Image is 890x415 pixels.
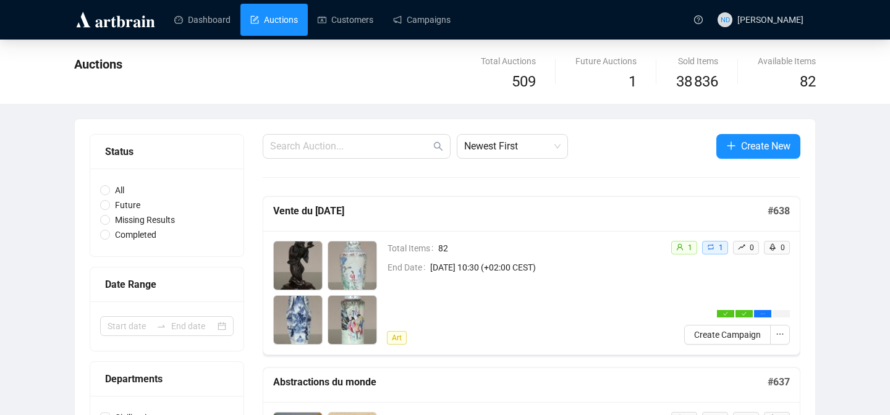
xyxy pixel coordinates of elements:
[110,198,145,212] span: Future
[156,321,166,331] span: to
[274,296,322,344] img: 3_1.jpg
[481,54,536,68] div: Total Auctions
[270,139,431,154] input: Search Auction...
[393,4,451,36] a: Campaigns
[171,319,215,333] input: End date
[110,228,161,241] span: Completed
[760,311,765,316] span: ellipsis
[74,10,157,30] img: logo
[388,241,438,255] span: Total Items
[716,134,800,159] button: Create New
[328,241,376,290] img: 2_1.jpg
[726,141,736,151] span: plus
[688,243,692,252] span: 1
[676,243,684,251] span: user
[387,331,407,345] span: Art
[629,73,637,90] span: 1
[776,330,784,338] span: ellipsis
[388,261,430,274] span: End Date
[273,204,768,219] h5: Vente du [DATE]
[263,196,800,355] a: Vente du [DATE]#638Total Items82End Date[DATE] 10:30 (+02:00 CEST)Artuser1retweet1rise0rocket0
[108,319,151,333] input: Start date
[676,70,718,94] span: 38 836
[273,375,768,390] h5: Abstractions du monde
[742,311,747,316] span: check
[105,277,229,292] div: Date Range
[769,243,776,251] span: rocket
[74,57,122,72] span: Auctions
[575,54,637,68] div: Future Auctions
[781,243,785,252] span: 0
[274,241,322,290] img: 1_1.jpg
[250,4,298,36] a: Auctions
[768,204,790,219] h5: # 638
[174,4,231,36] a: Dashboard
[723,311,728,316] span: check
[694,328,761,342] span: Create Campaign
[758,54,816,68] div: Available Items
[720,14,729,25] span: ND
[676,54,718,68] div: Sold Items
[800,73,816,90] span: 82
[328,296,376,344] img: 4_1.jpg
[318,4,373,36] a: Customers
[156,321,166,331] span: swap-right
[707,243,714,251] span: retweet
[737,15,803,25] span: [PERSON_NAME]
[430,261,661,274] span: [DATE] 10:30 (+02:00 CEST)
[684,325,771,345] button: Create Campaign
[768,375,790,390] h5: # 637
[105,144,229,159] div: Status
[750,243,754,252] span: 0
[464,135,561,158] span: Newest First
[741,138,790,154] span: Create New
[719,243,723,252] span: 1
[110,183,129,197] span: All
[738,243,745,251] span: rise
[110,213,180,227] span: Missing Results
[512,73,536,90] span: 509
[694,15,703,24] span: question-circle
[433,141,443,151] span: search
[105,371,229,387] div: Departments
[438,241,661,255] span: 82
